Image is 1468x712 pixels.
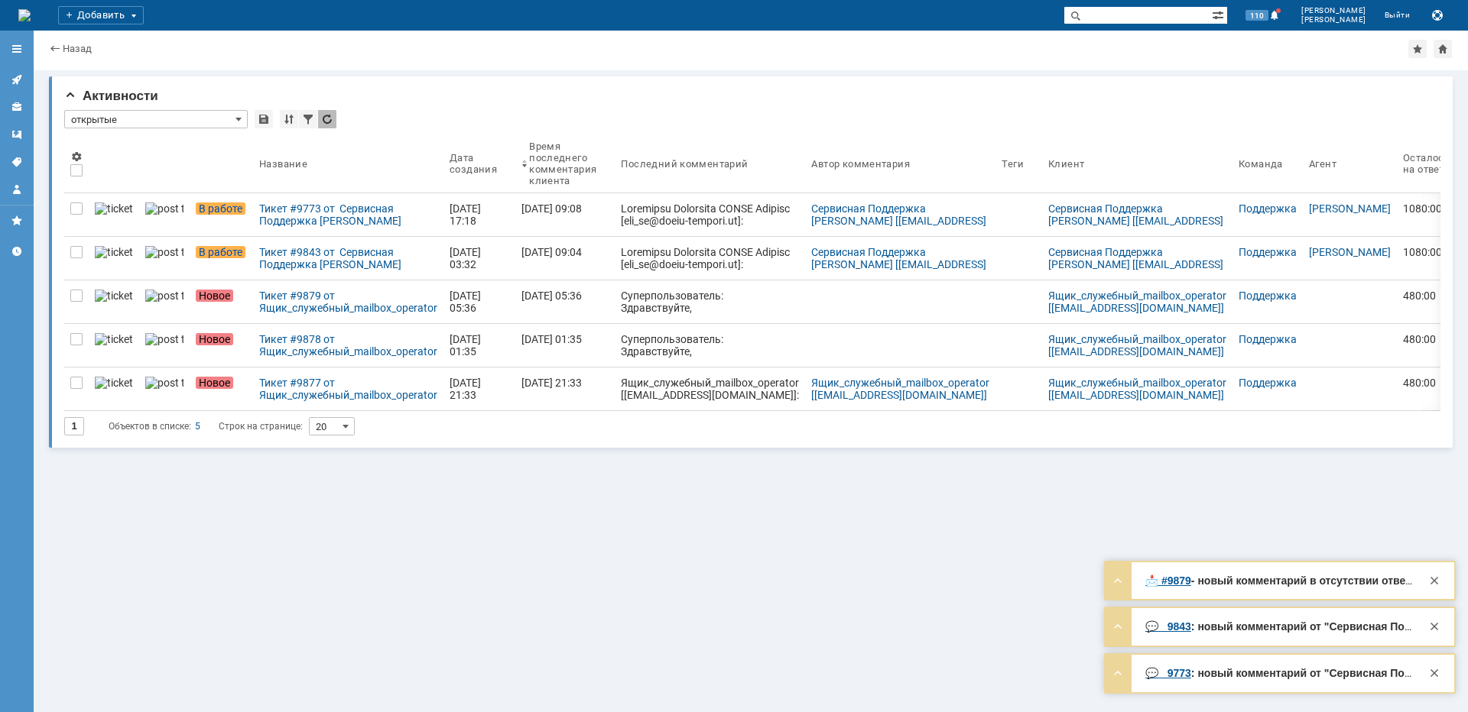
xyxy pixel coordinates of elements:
a: Поддержка [1239,246,1297,258]
a: 480:00 [1397,280,1456,323]
a: Тикет #9877 от Ящик_служебный_mailbox_operator [[EMAIL_ADDRESS][DOMAIN_NAME]] (статус: Новое) [253,367,443,410]
div: Сортировка... [280,110,298,128]
a: 1080:00 [1397,237,1456,280]
th: Название [253,134,443,193]
img: ticket_notification.png [95,202,133,215]
img: post ticket.png [145,333,183,345]
a: Поддержка [1239,290,1297,302]
span: Расширенный поиск [1212,7,1227,21]
div: Здравствуйте, Ящик_служебный_mailbox_operator ! Ваше обращение зарегистрировано в Службе Техничес... [1145,574,1414,587]
div: 1080:00 [1403,202,1450,215]
a: post ticket.png [139,237,190,280]
a: post ticket.png [139,280,190,323]
div: 1080:00 [1403,246,1450,258]
div: Закрыть [1425,617,1444,636]
a: 1080:00 [1397,193,1456,236]
a: Ящик_служебный_mailbox_operator [[EMAIL_ADDRESS][DOMAIN_NAME]]: Тема письма: [Ticket] (ERTH-35268... [615,367,805,410]
a: [DATE] 21:33 [443,367,515,410]
a: Назад [63,43,92,54]
div: 480:00 [1403,377,1450,389]
a: Мой профиль [5,177,29,202]
a: 💬 9843 [1145,620,1191,633]
div: Развернуть [1109,664,1127,682]
span: Объектов в списке: [109,421,191,432]
span: Активности [64,89,158,103]
a: Сервисная Поддержка [PERSON_NAME] [[EMAIL_ADDRESS][DOMAIN_NAME]] [1048,202,1223,239]
div: Фильтрация... [299,110,317,128]
div: Развернуть [1109,617,1127,636]
a: [DATE] 05:36 [443,280,515,323]
a: Тикет #9773 от Сервисная Поддержка [PERSON_NAME] [[EMAIL_ADDRESS][DOMAIN_NAME]] (статус: В работе) [253,193,443,236]
span: В работе [196,246,245,258]
span: Новое [196,377,233,389]
a: ticket_notification.png [89,237,139,280]
div: Тикет #9773 от Сервисная Поддержка [PERSON_NAME] [[EMAIL_ADDRESS][DOMAIN_NAME]] (статус: В работе) [259,202,437,227]
a: Поддержка [1239,333,1297,345]
div: 480:00 [1403,333,1450,345]
th: Автор комментария [805,134,995,193]
a: Сервисная Поддержка [PERSON_NAME] [[EMAIL_ADDRESS][DOMAIN_NAME]] [811,202,986,239]
div: Добавить [58,6,144,24]
a: Активности [5,67,29,92]
div: Теги [1002,158,1024,170]
div: Последний комментарий [621,158,748,170]
span: В работе [196,202,245,215]
a: post ticket.png [139,193,190,236]
div: [DATE] 21:33 [450,377,483,401]
a: Клиенты [5,95,29,119]
div: Суперпользователь: Здравствуйте, Ящик_служебный_mailbox_operator ! Ваше обращение зарегистрирован... [621,290,799,424]
a: Теги [5,150,29,174]
th: Время последнего комментария клиента [515,134,615,193]
div: Тикет #9843 от Сервисная Поддержка [PERSON_NAME] [[EMAIL_ADDRESS][DOMAIN_NAME]] (статус: В работе) [259,246,437,270]
div: Добавить в избранное [1408,40,1427,58]
a: Суперпользователь: Здравствуйте, Ящик_служебный_mailbox_operator ! Ваше обращение зарегистрирован... [615,324,805,367]
a: 📩 #9879 [1145,574,1191,587]
i: Строк на странице: [109,417,303,435]
div: Обновлять список [318,110,336,128]
a: Новое [190,367,253,410]
div: Сохранить вид [255,110,273,128]
a: [DATE] 03:32 [443,237,515,280]
a: Суперпользователь: Здравствуйте, Ящик_служебный_mailbox_operator ! Ваше обращение зарегистрирован... [615,280,805,323]
a: ticket_notification.png [89,280,139,323]
a: Ящик_служебный_mailbox_operator [[EMAIL_ADDRESS][DOMAIN_NAME]] [1048,333,1229,358]
a: [DATE] 09:04 [515,237,615,280]
a: Шаблоны комментариев [5,122,29,147]
a: post ticket.png [139,367,190,410]
a: ticket_notification.png [89,367,139,410]
div: [DATE] 05:36 [521,290,582,302]
div: Развернуть [1109,571,1127,590]
span: 110 [1246,10,1268,21]
a: [PERSON_NAME] [1309,202,1391,215]
a: Новое [190,280,253,323]
a: ticket_notification.png [89,193,139,236]
a: 480:00 [1397,367,1456,410]
a: Тикет #9843 от Сервисная Поддержка [PERSON_NAME] [[EMAIL_ADDRESS][DOMAIN_NAME]] (статус: В работе) [253,237,443,280]
a: [DATE] 21:33 [515,367,615,410]
a: 💬 9773 [1145,667,1191,679]
a: [DATE] 09:08 [515,193,615,236]
div: Время последнего комментария клиента [529,141,596,186]
div: 480:00 [1403,290,1450,302]
div: [DATE] 01:35 [450,333,483,358]
a: Поддержка [1239,377,1297,389]
div: [DATE] 03:32 [450,246,483,270]
span: Новое [196,290,233,302]
a: [DATE] 01:35 [515,324,615,367]
div: 5 [195,417,200,435]
a: Loremipsu Dolorsita CONSE Adipisc [eli_se@doeiu-tempori.ut]: Labore etdo. Magnaal, enimadm veniam... [615,193,805,236]
div: Клиент [1048,158,1084,170]
th: Агент [1303,134,1397,193]
span: [PERSON_NAME] [1301,6,1366,15]
img: post ticket.png [145,377,183,389]
div: [DATE] 01:35 [521,333,582,345]
img: ticket_notification.png [95,290,133,302]
div: Ящик_служебный_mailbox_operator [[EMAIL_ADDRESS][DOMAIN_NAME]]: Тема письма: [Ticket] (ERTH-35268... [621,377,799,548]
a: 480:00 [1397,324,1456,367]
img: post ticket.png [145,202,183,215]
div: Loremipsu Dolorsita CONSE Adipisc [eli_se@doeiu-tempori.ut]: Labore etdo. Magnaal, enimadm veniam... [621,246,799,564]
div: [DATE] 21:33 [521,377,582,389]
